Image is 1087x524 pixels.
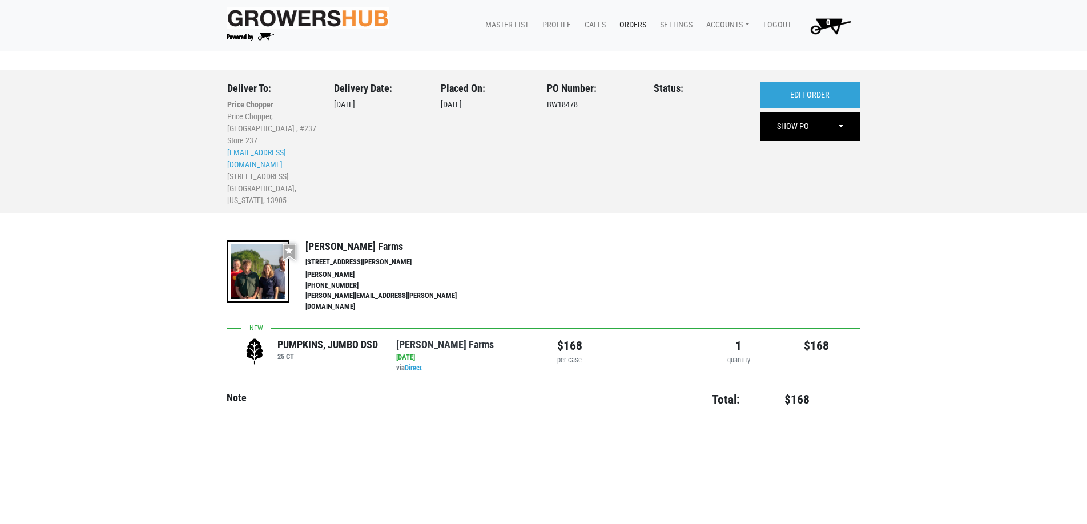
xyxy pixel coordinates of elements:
[396,352,535,363] div: [DATE]
[227,171,317,183] li: [STREET_ADDRESS]
[334,82,424,207] div: [DATE]
[762,114,824,140] a: SHOW PO
[727,356,750,364] span: quantity
[396,338,494,350] a: [PERSON_NAME] Farms
[552,337,587,355] div: $168
[697,14,754,36] a: Accounts
[754,14,796,36] a: Logout
[227,33,274,41] img: Powered by Big Wheelbarrow
[405,364,422,372] a: Direct
[227,148,286,169] a: [EMAIL_ADDRESS][DOMAIN_NAME]
[240,337,269,366] img: placeholder-variety-43d6402dacf2d531de610a020419775a.svg
[441,82,530,207] div: [DATE]
[651,14,697,36] a: Settings
[227,82,317,95] h3: Deliver To:
[552,355,587,366] div: per case
[396,352,535,374] div: via
[786,337,847,355] div: $168
[708,337,769,355] div: 1
[441,82,530,95] h3: Placed On:
[305,257,481,268] li: [STREET_ADDRESS][PERSON_NAME]
[547,100,578,110] span: BW18478
[610,14,651,36] a: Orders
[796,14,860,37] a: 0
[575,14,610,36] a: Calls
[747,392,810,407] h4: $168
[547,82,637,95] h3: PO Number:
[533,14,575,36] a: Profile
[227,135,317,147] li: Store 237
[227,183,317,207] li: [GEOGRAPHIC_DATA], [US_STATE], 13905
[227,392,643,404] h4: Note
[277,337,378,352] div: PUMPKINS, JUMBO DSD
[227,100,273,109] b: Price Chopper
[227,240,289,303] img: thumbnail-8a08f3346781c529aa742b86dead986c.jpg
[826,18,830,27] span: 0
[305,280,481,291] li: [PHONE_NUMBER]
[305,240,481,253] h4: [PERSON_NAME] Farms
[277,352,378,361] h6: 25 CT
[227,111,317,135] li: Price Chopper, [GEOGRAPHIC_DATA] , #237
[476,14,533,36] a: Master List
[805,14,856,37] img: Cart
[654,82,743,95] h3: Status:
[760,82,860,108] a: EDIT ORDER
[334,82,424,95] h3: Delivery Date:
[661,392,740,407] h4: Total:
[227,7,389,29] img: original-fc7597fdc6adbb9d0e2ae620e786d1a2.jpg
[305,291,481,312] li: [PERSON_NAME][EMAIL_ADDRESS][PERSON_NAME][DOMAIN_NAME]
[305,269,481,280] li: [PERSON_NAME]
